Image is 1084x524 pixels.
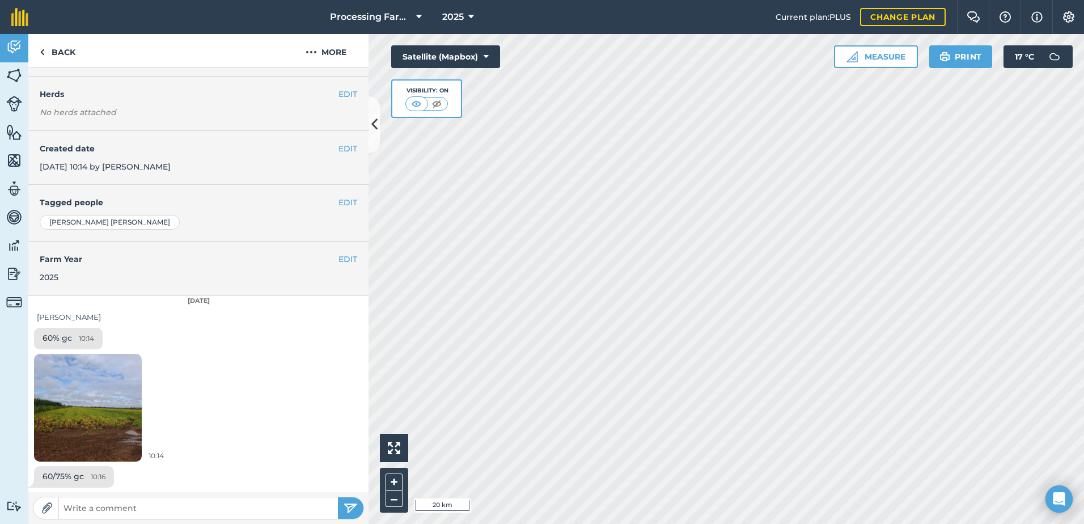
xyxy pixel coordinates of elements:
[776,11,851,23] span: Current plan : PLUS
[6,237,22,254] img: svg+xml;base64,PD94bWwgdmVyc2lvbj0iMS4wIiBlbmNvZGluZz0idXRmLTgiPz4KPCEtLSBHZW5lcmF0b3I6IEFkb2JlIE...
[1062,11,1075,23] img: A cog icon
[28,131,369,185] div: [DATE] 10:14 by [PERSON_NAME]
[79,333,94,344] span: 10:14
[40,271,357,284] div: 2025
[40,196,357,209] h4: Tagged people
[283,34,369,67] button: More
[40,142,357,155] h4: Created date
[28,34,87,67] a: Back
[28,296,369,306] div: [DATE]
[40,106,369,119] em: No herds attached
[338,142,357,155] button: EDIT
[834,45,918,68] button: Measure
[338,196,357,209] button: EDIT
[430,98,444,109] img: svg+xml;base64,PHN2ZyB4bWxucz0iaHR0cDovL3d3dy53My5vcmcvMjAwMC9zdmciIHdpZHRoPSI1MCIgaGVpZ2h0PSI0MC...
[967,11,980,23] img: Two speech bubbles overlapping with the left bubble in the forefront
[6,96,22,112] img: svg+xml;base64,PD94bWwgdmVyc2lvbj0iMS4wIiBlbmNvZGluZz0idXRmLTgiPz4KPCEtLSBHZW5lcmF0b3I6IEFkb2JlIE...
[6,209,22,226] img: svg+xml;base64,PD94bWwgdmVyc2lvbj0iMS4wIiBlbmNvZGluZz0idXRmLTgiPz4KPCEtLSBHZW5lcmF0b3I6IEFkb2JlIE...
[442,10,464,24] span: 2025
[1045,485,1073,513] div: Open Intercom Messenger
[37,311,360,323] div: [PERSON_NAME]
[306,45,317,59] img: svg+xml;base64,PHN2ZyB4bWxucz0iaHR0cDovL3d3dy53My5vcmcvMjAwMC9zdmciIHdpZHRoPSIyMCIgaGVpZ2h0PSIyNC...
[59,500,338,516] input: Write a comment
[998,11,1012,23] img: A question mark icon
[409,98,424,109] img: svg+xml;base64,PHN2ZyB4bWxucz0iaHR0cDovL3d3dy53My5vcmcvMjAwMC9zdmciIHdpZHRoPSI1MCIgaGVpZ2h0PSI0MC...
[6,39,22,56] img: svg+xml;base64,PD94bWwgdmVyc2lvbj0iMS4wIiBlbmNvZGluZz0idXRmLTgiPz4KPCEtLSBHZW5lcmF0b3I6IEFkb2JlIE...
[1015,45,1034,68] span: 17 ° C
[149,450,164,461] span: 10:14
[40,88,369,100] h4: Herds
[11,8,28,26] img: fieldmargin Logo
[386,491,403,507] button: –
[330,10,412,24] span: Processing Farms
[41,502,53,514] img: Paperclip icon
[939,50,950,64] img: svg+xml;base64,PHN2ZyB4bWxucz0iaHR0cDovL3d3dy53My5vcmcvMjAwMC9zdmciIHdpZHRoPSIxOSIgaGVpZ2h0PSIyNC...
[344,501,358,515] img: svg+xml;base64,PHN2ZyB4bWxucz0iaHR0cDovL3d3dy53My5vcmcvMjAwMC9zdmciIHdpZHRoPSIyNSIgaGVpZ2h0PSIyNC...
[338,88,357,100] button: EDIT
[40,45,45,59] img: svg+xml;base64,PHN2ZyB4bWxucz0iaHR0cDovL3d3dy53My5vcmcvMjAwMC9zdmciIHdpZHRoPSI5IiBoZWlnaHQ9IjI0Ii...
[40,253,357,265] h4: Farm Year
[929,45,993,68] button: Print
[6,501,22,512] img: svg+xml;base64,PD94bWwgdmVyc2lvbj0iMS4wIiBlbmNvZGluZz0idXRmLTgiPz4KPCEtLSBHZW5lcmF0b3I6IEFkb2JlIE...
[6,294,22,310] img: svg+xml;base64,PD94bWwgdmVyc2lvbj0iMS4wIiBlbmNvZGluZz0idXRmLTgiPz4KPCEtLSBHZW5lcmF0b3I6IEFkb2JlIE...
[6,124,22,141] img: svg+xml;base64,PHN2ZyB4bWxucz0iaHR0cDovL3d3dy53My5vcmcvMjAwMC9zdmciIHdpZHRoPSI1NiIgaGVpZ2h0PSI2MC...
[6,180,22,197] img: svg+xml;base64,PD94bWwgdmVyc2lvbj0iMS4wIiBlbmNvZGluZz0idXRmLTgiPz4KPCEtLSBHZW5lcmF0b3I6IEFkb2JlIE...
[388,442,400,454] img: Four arrows, one pointing top left, one top right, one bottom right and the last bottom left
[386,474,403,491] button: +
[6,67,22,84] img: svg+xml;base64,PHN2ZyB4bWxucz0iaHR0cDovL3d3dy53My5vcmcvMjAwMC9zdmciIHdpZHRoPSI1NiIgaGVpZ2h0PSI2MC...
[846,51,858,62] img: Ruler icon
[1003,45,1073,68] button: 17 °C
[34,466,114,488] div: 60/75% gc
[91,471,105,483] span: 10:16
[860,8,946,26] a: Change plan
[6,152,22,169] img: svg+xml;base64,PHN2ZyB4bWxucz0iaHR0cDovL3d3dy53My5vcmcvMjAwMC9zdmciIHdpZHRoPSI1NiIgaGVpZ2h0PSI2MC...
[34,328,103,349] div: 60% gc
[391,45,500,68] button: Satellite (Mapbox)
[405,86,448,95] div: Visibility: On
[34,336,142,479] img: Loading spinner
[40,215,180,230] div: [PERSON_NAME] [PERSON_NAME]
[338,253,357,265] button: EDIT
[1043,45,1066,68] img: svg+xml;base64,PD94bWwgdmVyc2lvbj0iMS4wIiBlbmNvZGluZz0idXRmLTgiPz4KPCEtLSBHZW5lcmF0b3I6IEFkb2JlIE...
[6,265,22,282] img: svg+xml;base64,PD94bWwgdmVyc2lvbj0iMS4wIiBlbmNvZGluZz0idXRmLTgiPz4KPCEtLSBHZW5lcmF0b3I6IEFkb2JlIE...
[1031,10,1043,24] img: svg+xml;base64,PHN2ZyB4bWxucz0iaHR0cDovL3d3dy53My5vcmcvMjAwMC9zdmciIHdpZHRoPSIxNyIgaGVpZ2h0PSIxNy...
